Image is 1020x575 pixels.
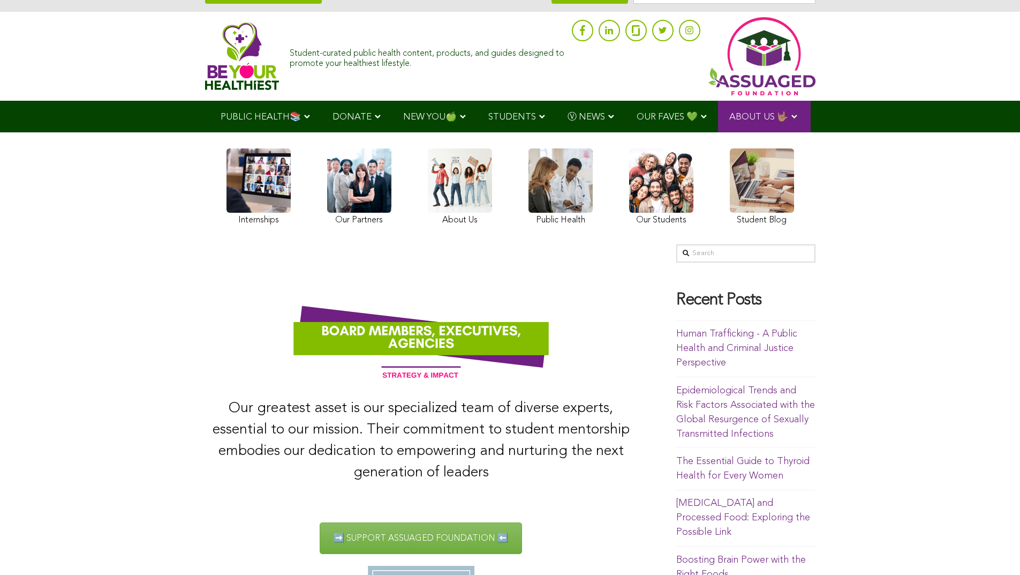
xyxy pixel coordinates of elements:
div: Student-curated public health content, products, and guides designed to promote your healthiest l... [290,43,566,69]
a: [MEDICAL_DATA] and Processed Food: Exploring the Possible Link [676,498,810,537]
span: Our greatest asset is our specialized team of diverse experts, essential to our mission. Their co... [213,401,630,480]
iframe: Chat Widget [966,524,1020,575]
span: NEW YOU🍏 [403,113,457,122]
img: Assuaged App [708,17,815,95]
span: STUDENTS [488,113,536,122]
span: DONATE [333,113,372,122]
span: Ⓥ NEWS [568,113,605,122]
a: Epidemiological Trends and Risk Factors Associated with the Global Resurgence of Sexually Transmi... [676,386,815,439]
a: The Essential Guide to Thyroid Health for Every Women [676,457,810,481]
img: Assuaged [205,22,279,90]
img: glassdoor [632,25,639,36]
span: PUBLIC HEALTH📚 [221,113,301,122]
img: Dream-Team-Team-Stand-Up-Loyal-Board-Members-Banner-Assuaged [205,283,637,391]
a: Human Trafficking - A Public Health and Criminal Justice Perspective [676,329,797,368]
span: ABOUT US 🤟🏽 [729,113,788,122]
input: Search [676,244,815,263]
a: ➡️ SUPPORT ASSUAGED FOUNDATION ⬅️ [320,522,522,554]
span: OUR FAVES 💚 [637,113,698,122]
h4: Recent Posts [676,292,815,310]
div: Navigation Menu [205,101,815,132]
